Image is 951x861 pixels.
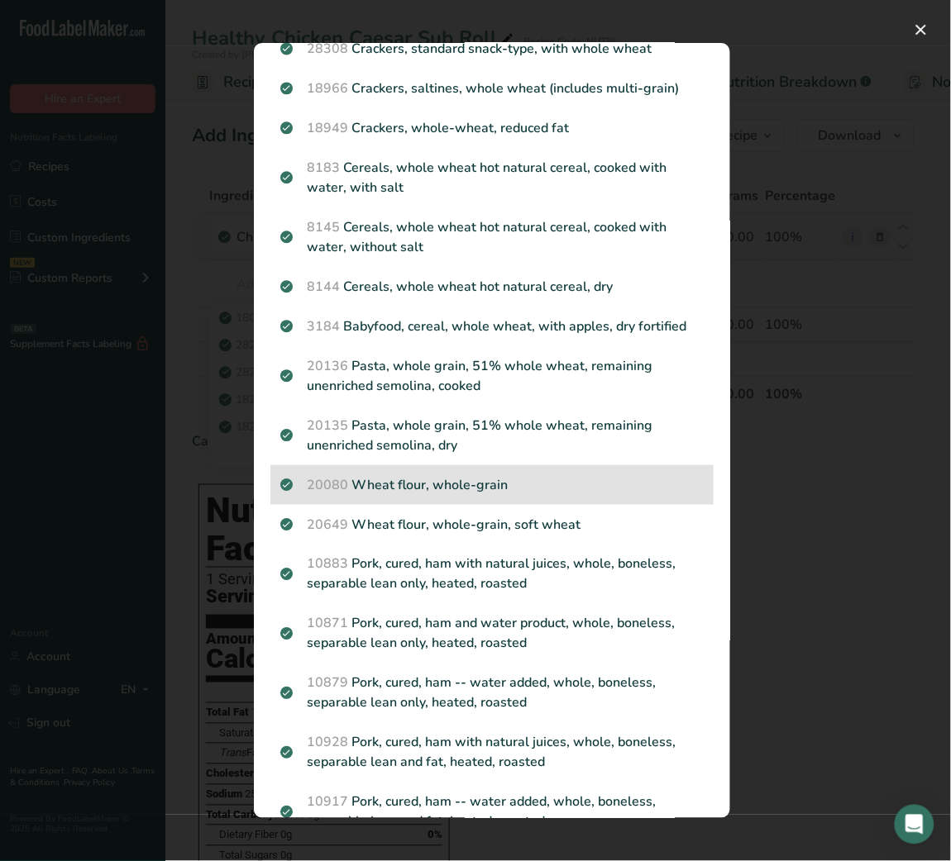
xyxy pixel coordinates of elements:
span: 3184 [307,317,340,335]
p: Crackers, saltines, whole wheat (includes multi-grain) [280,78,704,98]
p: Pork, cured, ham with natural juices, whole, boneless, separable lean only, heated, roasted [280,554,704,594]
p: Babyfood, cereal, whole wheat, with apples, dry fortified [280,316,704,336]
p: Pork, cured, ham -- water added, whole, boneless, separable lean and fat, heated, roasted [280,792,704,832]
p: Crackers, standard snack-type, with whole wheat [280,39,704,59]
span: 18966 [307,79,348,98]
span: 8183 [307,159,340,177]
p: Cereals, whole wheat hot natural cereal, cooked with water, without salt [280,217,704,257]
span: 10883 [307,555,348,573]
p: Wheat flour, whole-grain, soft wheat [280,515,704,535]
p: Pasta, whole grain, 51% whole wheat, remaining unenriched semolina, dry [280,416,704,455]
p: Pork, cured, ham with natural juices, whole, boneless, separable lean and fat, heated, roasted [280,733,704,773]
p: Crackers, whole-wheat, reduced fat [280,118,704,138]
p: Wheat flour, whole-grain [280,475,704,495]
span: 28308 [307,40,348,58]
p: Pork, cured, ham and water product, whole, boneless, separable lean only, heated, roasted [280,614,704,654]
div: Open Intercom Messenger [895,805,934,844]
span: 20649 [307,516,348,534]
span: 20136 [307,357,348,375]
span: 20080 [307,476,348,494]
span: 8144 [307,278,340,296]
p: Pasta, whole grain, 51% whole wheat, remaining unenriched semolina, cooked [280,356,704,396]
span: 8145 [307,218,340,236]
span: 10879 [307,674,348,692]
span: 18949 [307,119,348,137]
span: 10871 [307,615,348,633]
span: 10928 [307,734,348,752]
p: Pork, cured, ham -- water added, whole, boneless, separable lean only, heated, roasted [280,673,704,713]
span: 20135 [307,416,348,435]
p: Cereals, whole wheat hot natural cereal, cooked with water, with salt [280,158,704,197]
span: 10917 [307,793,348,811]
p: Cereals, whole wheat hot natural cereal, dry [280,277,704,297]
